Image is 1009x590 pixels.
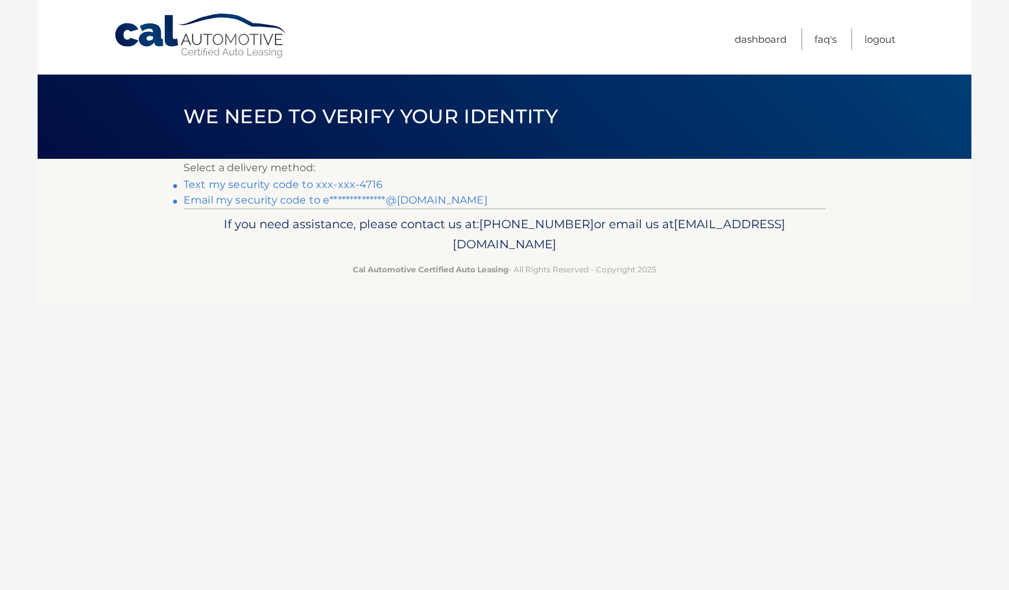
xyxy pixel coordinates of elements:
[814,29,837,50] a: FAQ's
[479,217,594,231] span: [PHONE_NUMBER]
[184,159,825,177] p: Select a delivery method:
[864,29,896,50] a: Logout
[184,104,558,128] span: We need to verify your identity
[735,29,787,50] a: Dashboard
[192,263,817,276] p: - All Rights Reserved - Copyright 2025
[353,265,508,274] strong: Cal Automotive Certified Auto Leasing
[184,178,383,191] a: Text my security code to xxx-xxx-4716
[192,214,817,255] p: If you need assistance, please contact us at: or email us at
[113,13,289,59] a: Cal Automotive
